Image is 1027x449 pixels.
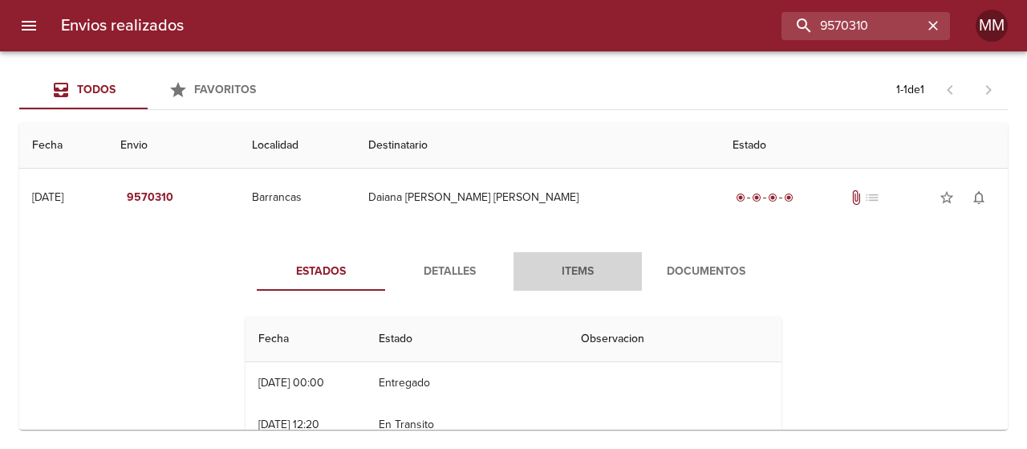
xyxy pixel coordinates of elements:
[127,188,173,208] em: 9570310
[781,12,923,40] input: buscar
[194,83,256,96] span: Favoritos
[19,71,276,109] div: Tabs Envios
[768,193,777,202] span: radio_button_checked
[976,10,1008,42] div: MM
[568,316,781,362] th: Observacion
[355,169,720,227] td: Daiana [PERSON_NAME] [PERSON_NAME]
[258,376,324,390] div: [DATE] 00:00
[257,252,770,291] div: Tabs detalle de guia
[258,418,319,431] div: [DATE] 12:20
[523,262,632,282] span: Items
[19,123,108,169] th: Fecha
[77,83,116,96] span: Todos
[939,190,955,206] span: star_border
[366,362,568,404] td: Entregado
[931,182,963,214] button: Agregar a favoritos
[239,123,355,169] th: Localidad
[733,190,797,206] div: Entregado
[108,123,239,169] th: Envio
[848,190,864,206] span: Tiene documentos adjuntos
[784,193,794,202] span: radio_button_checked
[963,182,995,214] button: Activar notificaciones
[266,262,375,282] span: Estados
[32,190,63,204] div: [DATE]
[10,6,48,45] button: menu
[931,81,969,97] span: Pagina anterior
[864,190,880,206] span: No tiene pedido asociado
[752,193,761,202] span: radio_button_checked
[239,169,355,227] td: Barrancas
[896,82,924,98] p: 1 - 1 de 1
[720,123,1008,169] th: Estado
[246,316,366,362] th: Fecha
[395,262,504,282] span: Detalles
[976,10,1008,42] div: Abrir información de usuario
[736,193,745,202] span: radio_button_checked
[969,71,1008,109] span: Pagina siguiente
[971,190,987,206] span: notifications_none
[355,123,720,169] th: Destinatario
[366,316,568,362] th: Estado
[61,13,184,39] h6: Envios realizados
[366,404,568,446] td: En Transito
[652,262,761,282] span: Documentos
[120,183,180,213] button: 9570310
